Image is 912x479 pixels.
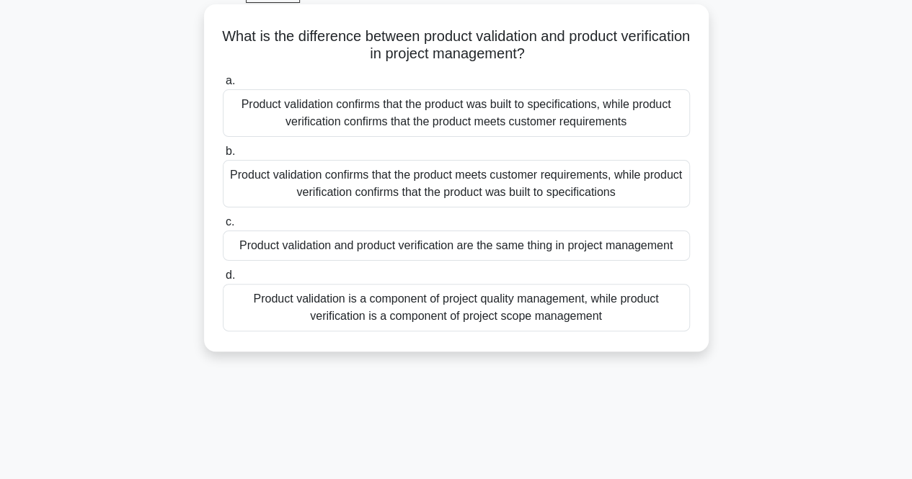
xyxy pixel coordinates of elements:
[226,145,235,157] span: b.
[223,160,690,207] div: Product validation confirms that the product meets customer requirements, while product verificat...
[223,230,690,261] div: Product validation and product verification are the same thing in project management
[221,27,691,63] h5: What is the difference between product validation and product verification in project management?
[226,74,235,86] span: a.
[223,284,690,331] div: Product validation is a component of project quality management, while product verification is a ...
[226,215,234,228] span: c.
[226,269,235,281] span: d.
[223,89,690,137] div: Product validation confirms that the product was built to specifications, while product verificat...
